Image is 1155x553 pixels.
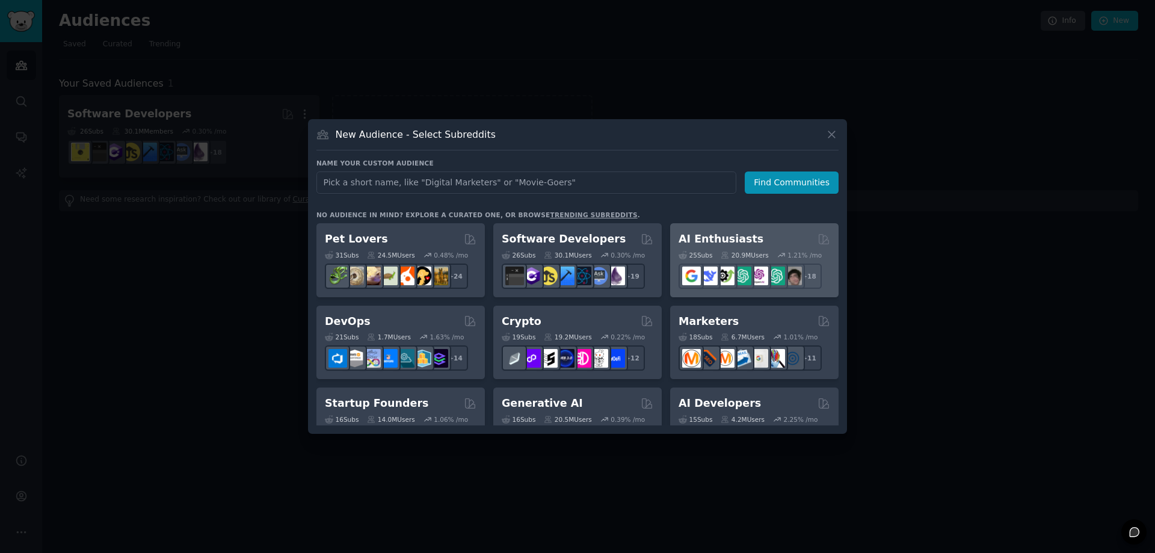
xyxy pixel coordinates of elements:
[679,415,712,424] div: 15 Sub s
[430,267,448,285] img: dogbreed
[544,251,591,259] div: 30.1M Users
[556,267,574,285] img: iOSProgramming
[556,349,574,368] img: web3
[430,349,448,368] img: PlatformEngineers
[367,333,411,341] div: 1.7M Users
[345,349,364,368] img: AWS_Certified_Experts
[679,333,712,341] div: 18 Sub s
[620,264,645,289] div: + 19
[328,267,347,285] img: herpetology
[787,251,822,259] div: 1.21 % /mo
[721,333,765,341] div: 6.7M Users
[611,251,645,259] div: 0.30 % /mo
[679,314,739,329] h2: Marketers
[443,264,468,289] div: + 24
[784,333,818,341] div: 1.01 % /mo
[544,333,591,341] div: 19.2M Users
[502,415,535,424] div: 16 Sub s
[590,267,608,285] img: AskComputerScience
[362,349,381,368] img: Docker_DevOps
[750,267,768,285] img: OpenAIDev
[716,267,735,285] img: AItoolsCatalog
[611,415,645,424] div: 0.39 % /mo
[699,267,718,285] img: DeepSeek
[611,333,645,341] div: 0.22 % /mo
[679,232,763,247] h2: AI Enthusiasts
[325,251,359,259] div: 31 Sub s
[733,267,751,285] img: chatgpt_promptDesign
[745,171,839,194] button: Find Communities
[367,251,414,259] div: 24.5M Users
[590,349,608,368] img: CryptoNews
[434,415,468,424] div: 1.06 % /mo
[413,349,431,368] img: aws_cdk
[325,415,359,424] div: 16 Sub s
[502,333,535,341] div: 19 Sub s
[539,267,558,285] img: learnjavascript
[502,232,626,247] h2: Software Developers
[550,211,637,218] a: trending subreddits
[379,267,398,285] img: turtle
[573,349,591,368] img: defiblockchain
[502,396,583,411] h2: Generative AI
[716,349,735,368] img: AskMarketing
[606,349,625,368] img: defi_
[367,415,414,424] div: 14.0M Users
[766,267,785,285] img: chatgpt_prompts_
[328,349,347,368] img: azuredevops
[325,333,359,341] div: 21 Sub s
[325,396,428,411] h2: Startup Founders
[316,171,736,194] input: Pick a short name, like "Digital Marketers" or "Movie-Goers"
[316,159,839,167] h3: Name your custom audience
[325,232,388,247] h2: Pet Lovers
[620,345,645,371] div: + 12
[733,349,751,368] img: Emailmarketing
[796,264,822,289] div: + 18
[430,333,464,341] div: 1.63 % /mo
[784,415,818,424] div: 2.25 % /mo
[505,349,524,368] img: ethfinance
[750,349,768,368] img: googleads
[721,415,765,424] div: 4.2M Users
[783,267,802,285] img: ArtificalIntelligence
[396,349,414,368] img: platformengineering
[434,251,468,259] div: 0.48 % /mo
[505,267,524,285] img: software
[502,314,541,329] h2: Crypto
[606,267,625,285] img: elixir
[539,349,558,368] img: ethstaker
[336,128,496,141] h3: New Audience - Select Subreddits
[396,267,414,285] img: cockatiel
[766,349,785,368] img: MarketingResearch
[345,267,364,285] img: ballpython
[573,267,591,285] img: reactnative
[544,415,591,424] div: 20.5M Users
[325,314,371,329] h2: DevOps
[721,251,768,259] div: 20.9M Users
[699,349,718,368] img: bigseo
[796,345,822,371] div: + 11
[522,349,541,368] img: 0xPolygon
[522,267,541,285] img: csharp
[316,211,640,219] div: No audience in mind? Explore a curated one, or browse .
[679,396,761,411] h2: AI Developers
[682,267,701,285] img: GoogleGeminiAI
[679,251,712,259] div: 25 Sub s
[682,349,701,368] img: content_marketing
[379,349,398,368] img: DevOpsLinks
[502,251,535,259] div: 26 Sub s
[783,349,802,368] img: OnlineMarketing
[413,267,431,285] img: PetAdvice
[443,345,468,371] div: + 14
[362,267,381,285] img: leopardgeckos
